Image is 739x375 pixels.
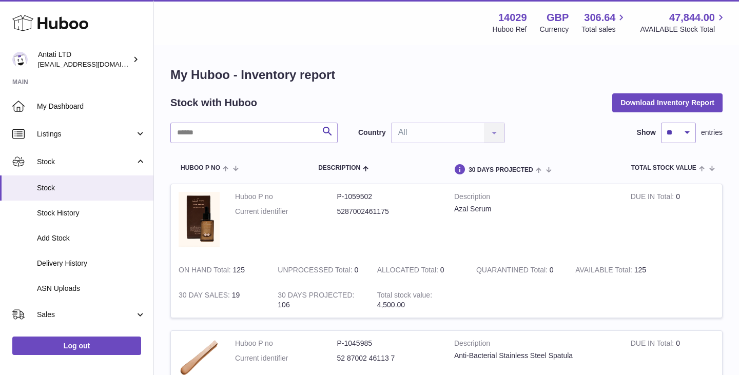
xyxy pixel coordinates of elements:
[37,157,135,167] span: Stock
[369,258,469,283] td: 0
[170,96,257,110] h2: Stock with Huboo
[171,283,270,318] td: 19
[637,128,656,137] label: Show
[235,353,337,363] dt: Current identifier
[377,266,440,277] strong: ALLOCATED Total
[278,266,354,277] strong: UNPROCESSED Total
[37,284,146,293] span: ASN Uploads
[235,339,337,348] dt: Huboo P no
[38,60,151,68] span: [EMAIL_ADDRESS][DOMAIN_NAME]
[12,337,141,355] a: Log out
[170,67,723,83] h1: My Huboo - Inventory report
[377,291,432,302] strong: Total stock value
[454,204,615,214] div: Azal Serum
[318,165,360,171] span: Description
[270,283,369,318] td: 106
[278,291,354,302] strong: 30 DAYS PROJECTED
[37,310,135,320] span: Sales
[550,266,554,274] span: 0
[179,291,232,302] strong: 30 DAY SALES
[640,11,727,34] a: 47,844.00 AVAILABLE Stock Total
[37,259,146,268] span: Delivery History
[358,128,386,137] label: Country
[377,301,405,309] span: 4,500.00
[235,207,337,216] dt: Current identifier
[581,25,627,34] span: Total sales
[38,50,130,69] div: Antati LTD
[631,192,676,203] strong: DUE IN Total
[37,183,146,193] span: Stock
[179,192,220,247] img: product image
[669,11,715,25] span: 47,844.00
[631,339,676,350] strong: DUE IN Total
[12,52,28,67] img: toufic@antatiskin.com
[584,11,615,25] span: 306.64
[575,266,634,277] strong: AVAILABLE Total
[454,339,615,351] strong: Description
[454,192,615,204] strong: Description
[623,184,722,258] td: 0
[37,102,146,111] span: My Dashboard
[568,258,667,283] td: 125
[476,266,550,277] strong: QUARANTINED Total
[498,11,527,25] strong: 14029
[37,208,146,218] span: Stock History
[337,192,439,202] dd: P-1059502
[540,25,569,34] div: Currency
[547,11,569,25] strong: GBP
[581,11,627,34] a: 306.64 Total sales
[701,128,723,137] span: entries
[469,167,533,173] span: 30 DAYS PROJECTED
[337,207,439,216] dd: 5287002461175
[612,93,723,112] button: Download Inventory Report
[235,192,337,202] dt: Huboo P no
[493,25,527,34] div: Huboo Ref
[270,258,369,283] td: 0
[631,165,696,171] span: Total stock value
[179,266,233,277] strong: ON HAND Total
[37,129,135,139] span: Listings
[171,258,270,283] td: 125
[454,351,615,361] div: Anti-Bacterial Stainless Steel Spatula
[37,233,146,243] span: Add Stock
[640,25,727,34] span: AVAILABLE Stock Total
[337,353,439,363] dd: 52 87002 46113 7
[181,165,220,171] span: Huboo P no
[337,339,439,348] dd: P-1045985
